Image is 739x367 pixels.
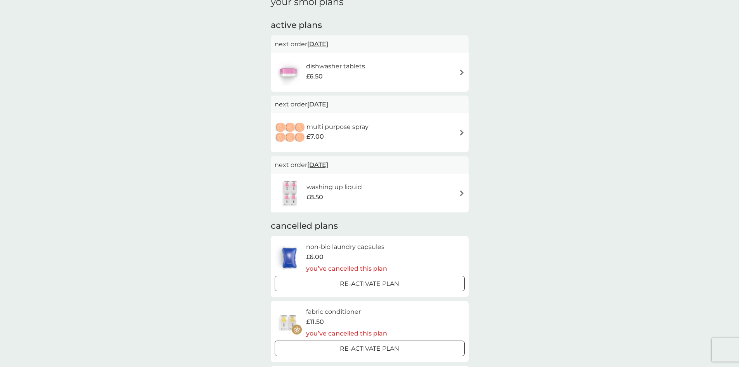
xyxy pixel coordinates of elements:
[306,252,324,262] span: £6.00
[306,307,387,317] h6: fabric conditioner
[340,279,399,289] p: Re-activate Plan
[306,317,324,327] span: £11.50
[275,341,465,356] button: Re-activate Plan
[306,264,387,274] p: you’ve cancelled this plan
[306,122,369,132] h6: multi purpose spray
[271,19,469,31] h2: active plans
[459,70,465,75] img: arrow right
[306,61,365,71] h6: dishwasher tablets
[307,97,328,112] span: [DATE]
[307,37,328,52] span: [DATE]
[306,242,387,252] h6: non-bio laundry capsules
[275,59,302,86] img: dishwasher tablets
[306,71,323,82] span: £6.50
[459,190,465,196] img: arrow right
[459,130,465,136] img: arrow right
[306,132,324,142] span: £7.00
[306,192,323,202] span: £8.50
[275,309,302,336] img: fabric conditioner
[275,99,465,110] p: next order
[275,276,465,291] button: Re-activate Plan
[275,179,306,207] img: washing up liquid
[306,182,362,192] h6: washing up liquid
[271,220,469,232] h2: cancelled plans
[275,244,304,271] img: non-bio laundry capsules
[307,157,328,172] span: [DATE]
[275,160,465,170] p: next order
[275,119,306,146] img: multi purpose spray
[306,329,387,339] p: you’ve cancelled this plan
[275,39,465,49] p: next order
[340,344,399,354] p: Re-activate Plan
